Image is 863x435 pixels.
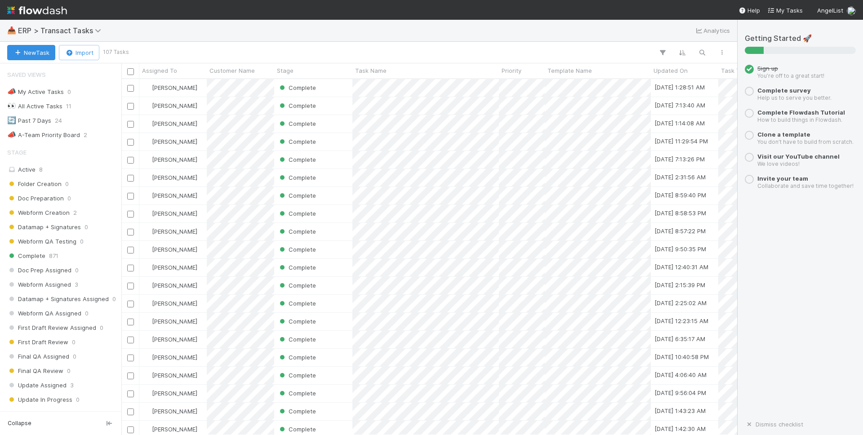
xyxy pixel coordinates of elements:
span: AngelList [817,7,843,14]
span: Webform QA Assigned [7,308,81,319]
div: [DATE] 12:23:15 AM [654,316,708,325]
small: We love videos! [757,160,800,167]
div: [DATE] 8:59:40 PM [654,191,706,200]
img: avatar_11833ecc-818b-4748-aee0-9d6cf8466369.png [143,264,151,271]
div: Active [7,164,119,175]
div: A-Team Priority Board [7,129,80,141]
span: 0 [100,322,103,333]
div: [PERSON_NAME] [143,263,197,272]
small: 107 Tasks [103,48,129,56]
div: Complete [278,281,316,290]
input: Toggle Row Selected [127,175,134,182]
input: Toggle Row Selected [127,426,134,433]
div: Complete [278,155,316,164]
span: Complete [278,228,316,235]
img: avatar_11833ecc-818b-4748-aee0-9d6cf8466369.png [143,156,151,163]
div: [DATE] 9:56:04 PM [654,388,706,397]
a: Clone a template [757,131,810,138]
span: Complete [278,84,316,91]
div: Complete [278,335,316,344]
img: avatar_11833ecc-818b-4748-aee0-9d6cf8466369.png [143,354,151,361]
div: [PERSON_NAME] [143,191,197,200]
span: Complete [278,390,316,397]
div: Complete [278,227,316,236]
div: [PERSON_NAME] [143,119,197,128]
span: 11 [66,101,71,112]
a: Complete Flowdash Tutorial [757,109,845,116]
input: Toggle Row Selected [127,85,134,92]
button: NewTask [7,45,55,60]
div: Complete [278,425,316,434]
img: avatar_11833ecc-818b-4748-aee0-9d6cf8466369.png [143,120,151,127]
span: Complete [278,120,316,127]
img: avatar_11833ecc-818b-4748-aee0-9d6cf8466369.png [143,390,151,397]
a: Dismiss checklist [745,421,803,428]
img: avatar_11833ecc-818b-4748-aee0-9d6cf8466369.png [143,84,151,91]
div: [DATE] 8:57:22 PM [654,226,706,235]
span: [PERSON_NAME] [152,246,197,253]
span: ERP > Transact Tasks [18,26,106,35]
span: Datamap + Signatures Assigned [7,293,109,305]
input: Toggle Row Selected [127,157,134,164]
img: avatar_11833ecc-818b-4748-aee0-9d6cf8466369.png [143,336,151,343]
span: 0 [72,337,76,348]
input: Toggle Row Selected [127,319,134,325]
span: [PERSON_NAME] [152,84,197,91]
span: 8 [39,166,43,173]
span: 2 [73,207,77,218]
div: [DATE] 1:14:08 AM [654,119,705,128]
div: [PERSON_NAME] [143,137,197,146]
input: Toggle All Rows Selected [127,68,134,75]
small: Help us to serve you better. [757,94,832,101]
span: Complete [278,102,316,109]
span: 🔄 [7,116,16,124]
div: [DATE] 2:25:02 AM [654,298,707,307]
img: avatar_11833ecc-818b-4748-aee0-9d6cf8466369.png [143,246,151,253]
div: [PERSON_NAME] [143,155,197,164]
span: [PERSON_NAME] [152,408,197,415]
span: 0 [80,236,84,247]
span: Complete [278,408,316,415]
span: Complete [278,354,316,361]
input: Toggle Row Selected [127,103,134,110]
div: All Active Tasks [7,101,62,112]
div: [DATE] 2:15:39 PM [654,280,705,289]
div: [PERSON_NAME] [143,101,197,110]
input: Toggle Row Selected [127,193,134,200]
span: Stage [277,66,294,75]
div: Complete [278,371,316,380]
div: Complete [278,317,316,326]
div: Complete [278,83,316,92]
span: [PERSON_NAME] [152,264,197,271]
span: [PERSON_NAME] [152,318,197,325]
span: Complete [7,250,45,262]
span: [PERSON_NAME] [152,210,197,217]
input: Toggle Row Selected [127,121,134,128]
span: First Draft Review Assigned [7,322,96,333]
span: Complete [278,372,316,379]
span: Webform Assigned [7,279,71,290]
span: 0 [87,408,90,420]
div: [DATE] 9:50:35 PM [654,244,706,253]
h5: Getting Started 🚀 [745,34,856,43]
span: 0 [67,365,71,377]
div: [PERSON_NAME] [143,353,197,362]
a: Visit our YouTube channel [757,153,840,160]
a: Analytics [694,25,730,36]
span: First Draft Review [7,337,68,348]
span: Datamap + Signatures [7,222,81,233]
div: [PERSON_NAME] [143,245,197,254]
div: Complete [278,353,316,362]
span: 0 [76,394,80,405]
div: [DATE] 8:58:53 PM [654,209,706,217]
div: [PERSON_NAME] [143,317,197,326]
div: Complete [278,389,316,398]
span: [PERSON_NAME] [152,282,197,289]
div: [DATE] 7:13:40 AM [654,101,705,110]
div: [PERSON_NAME] [143,281,197,290]
span: Task Type [721,66,750,75]
span: [PERSON_NAME] [152,174,197,181]
small: You’re off to a great start! [757,72,824,79]
span: 871 [49,250,58,262]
